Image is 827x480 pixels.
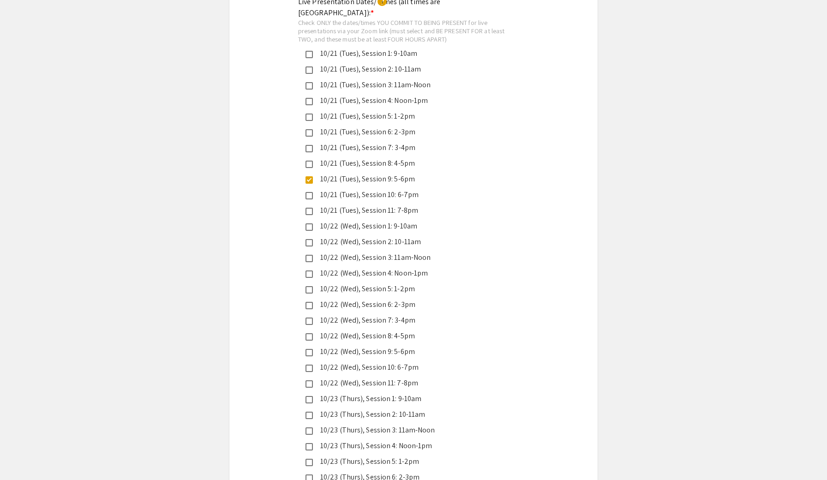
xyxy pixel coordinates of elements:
div: 10/23 (Thurs), Session 3: 11am-Noon [313,425,507,436]
div: 10/21 (Tues), Session 6: 2-3pm [313,126,507,138]
div: 10/22 (Wed), Session 1: 9-10am [313,221,507,232]
div: 10/21 (Tues), Session 10: 6-7pm [313,189,507,200]
div: 10/22 (Wed), Session 6: 2-3pm [313,299,507,310]
div: 10/21 (Tues), Session 9: 5-6pm [313,174,507,185]
div: 10/21 (Tues), Session 7: 3-4pm [313,142,507,153]
div: 10/21 (Tues), Session 11: 7-8pm [313,205,507,216]
div: 10/21 (Tues), Session 3: 11am-Noon [313,79,507,90]
div: 10/22 (Wed), Session 4: Noon-1pm [313,268,507,279]
div: 10/21 (Tues), Session 2: 10-11am [313,64,507,75]
iframe: Chat [7,438,39,473]
div: 10/22 (Wed), Session 11: 7-8pm [313,378,507,389]
div: Check ONLY the dates/times YOU COMMIT TO BEING PRESENT for live presentations via your Zoom link ... [298,18,514,43]
div: 10/21 (Tues), Session 5: 1-2pm [313,111,507,122]
div: 10/22 (Wed), Session 3: 11am-Noon [313,252,507,263]
div: 10/21 (Tues), Session 1: 9-10am [313,48,507,59]
div: 10/22 (Wed), Session 8: 4-5pm [313,330,507,342]
div: 10/22 (Wed), Session 5: 1-2pm [313,283,507,294]
div: 10/22 (Wed), Session 10: 6-7pm [313,362,507,373]
div: 10/22 (Wed), Session 2: 10-11am [313,236,507,247]
div: 10/21 (Tues), Session 8: 4-5pm [313,158,507,169]
div: 10/22 (Wed), Session 9: 5-6pm [313,346,507,357]
div: 10/22 (Wed), Session 7: 3-4pm [313,315,507,326]
div: 10/23 (Thurs), Session 2: 10-11am [313,409,507,420]
div: 10/23 (Thurs), Session 1: 9-10am [313,393,507,404]
div: 10/23 (Thurs), Session 4: Noon-1pm [313,440,507,451]
div: 10/23 (Thurs), Session 5: 1-2pm [313,456,507,467]
div: 10/21 (Tues), Session 4: Noon-1pm [313,95,507,106]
